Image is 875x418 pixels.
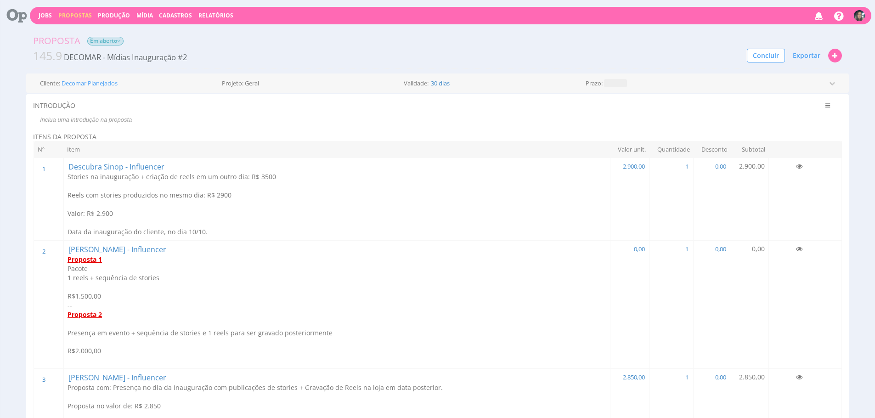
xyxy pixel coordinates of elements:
p: Stories na inauguração + criação de reels em um outro dia: R$ 3500 [68,172,606,181]
span: DECOMAR - Mídias Inauguração #2 [33,48,187,64]
td: 0,00 [731,240,769,369]
span: 30 dias [430,80,451,86]
span: 1 [684,162,689,170]
label: Cliente: [40,80,60,86]
p: Pacote [68,264,606,273]
span: DECOMAR - Mídias Inauguração #2 [64,52,187,62]
span: Cadastros [159,11,192,19]
p: Data da inauguração do cliente, no dia 10/10. [68,227,606,237]
span: 1 [684,245,689,253]
a: Relatórios [198,11,233,19]
span: Em aberto [87,37,124,45]
th: Valor unit. [610,141,649,158]
p: 1 reels + sequência de stories [68,273,606,282]
label: Validade: [404,80,429,86]
span: 0,00 [714,245,727,253]
p: R$1.500,00 [68,292,606,301]
th: Quantidade [649,141,694,158]
span: Propostas [58,11,92,19]
span: 0,00 [633,245,646,253]
th: Nº [34,141,64,158]
th: Item [63,141,610,158]
a: Mídia [136,11,153,19]
th: Subtotal [731,141,769,158]
span: Exportar [793,51,820,60]
i: Inativar [796,246,802,252]
button: Relatórios [196,11,236,20]
button: Exportar [787,48,826,63]
span: 2.900,00 [622,162,646,170]
p: R$2.000,00 [68,346,606,356]
button: Concluir [747,49,785,62]
button: Produção [95,11,133,20]
label: Projeto: [222,80,243,86]
td: 2.900,00 [731,158,769,241]
span: 0,00 [714,373,727,381]
span: 1 [684,373,689,381]
u: Proposta 1 [68,255,102,264]
a: Jobs [39,11,52,19]
span: 0,00 [714,162,727,170]
button: Propostas [56,11,95,20]
button: Jobs [36,11,55,20]
span: 2.850,00 [622,373,646,381]
span: 145.9 [33,48,62,63]
span: [PERSON_NAME] - Influencer [68,373,167,383]
p: Valor: R$ 2.900 [68,209,606,218]
a: Decomar Planejados [62,80,118,86]
div: Proposta [33,34,80,48]
img: 1738759711_c390b6_whatsapp_image_20250205_at_084805.jpeg [854,10,865,21]
u: Proposta 2 [68,310,102,319]
span: INTRODUÇÃO [33,101,75,110]
p: Presença em evento + sequência de stories e 1 reels para ser gravado posteriormente [68,328,606,338]
a: Produção [98,11,130,19]
p: Proposta com: Presença no dia da Inauguração com publicações de stories + Gravação de Reels na lo... [68,383,606,392]
p: Reels com stories produzidos no mesmo dia: R$ 2900 [68,191,606,200]
span: Geral [245,80,259,86]
p: -- [68,301,606,310]
i: Inativar [796,163,802,169]
th: Desconto [694,141,731,158]
button: Mídia [134,11,156,20]
span: [PERSON_NAME] - Influencer [68,244,167,254]
button: Cadastros [156,11,195,20]
span: Descubra Sinop - Influencer [68,162,165,172]
span: Itens da proposta [33,132,96,141]
i: Inativar [796,374,802,380]
label: Prazo: [586,80,603,86]
p: Proposta no valor de: R$ 2.850 [68,401,606,411]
